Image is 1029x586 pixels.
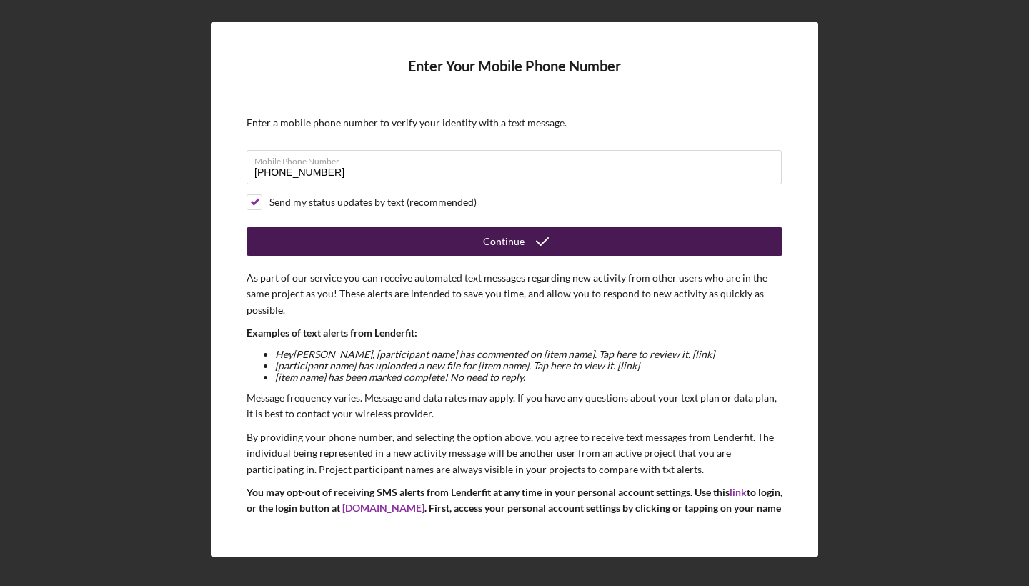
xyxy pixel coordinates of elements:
h4: Enter Your Mobile Phone Number [247,58,782,96]
li: [participant name] has uploaded a new file for [item name]. Tap here to view it. [link] [275,360,782,372]
p: Examples of text alerts from Lenderfit: [247,325,782,341]
p: Message frequency varies. Message and data rates may apply. If you have any questions about your ... [247,390,782,422]
div: Continue [483,227,525,256]
li: Hey [PERSON_NAME] , [participant name] has commented on [item name]. Tap here to review it. [link] [275,349,782,360]
a: [DOMAIN_NAME] [342,502,424,514]
div: Enter a mobile phone number to verify your identity with a text message. [247,117,782,129]
p: As part of our service you can receive automated text messages regarding new activity from other ... [247,270,782,318]
label: Mobile Phone Number [254,151,782,167]
button: Continue [247,227,782,256]
p: By providing your phone number, and selecting the option above, you agree to receive text message... [247,429,782,477]
p: You may opt-out of receiving SMS alerts from Lenderfit at any time in your personal account setti... [247,485,782,549]
a: link [730,486,747,498]
li: [item name] has been marked complete! No need to reply. [275,372,782,383]
div: Send my status updates by text (recommended) [269,197,477,208]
